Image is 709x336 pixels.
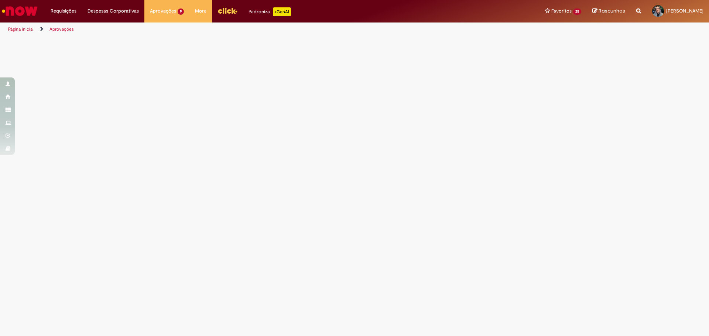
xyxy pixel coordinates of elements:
[178,8,184,15] span: 9
[573,8,581,15] span: 25
[592,8,625,15] a: Rascunhos
[88,7,139,15] span: Despesas Corporativas
[551,7,572,15] span: Favoritos
[218,5,237,16] img: click_logo_yellow_360x200.png
[1,4,39,18] img: ServiceNow
[150,7,176,15] span: Aprovações
[249,7,291,16] div: Padroniza
[599,7,625,14] span: Rascunhos
[51,7,76,15] span: Requisições
[666,8,703,14] span: [PERSON_NAME]
[6,22,467,36] ul: Trilhas de página
[8,26,34,32] a: Página inicial
[273,7,291,16] p: +GenAi
[49,26,74,32] a: Aprovações
[195,7,206,15] span: More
